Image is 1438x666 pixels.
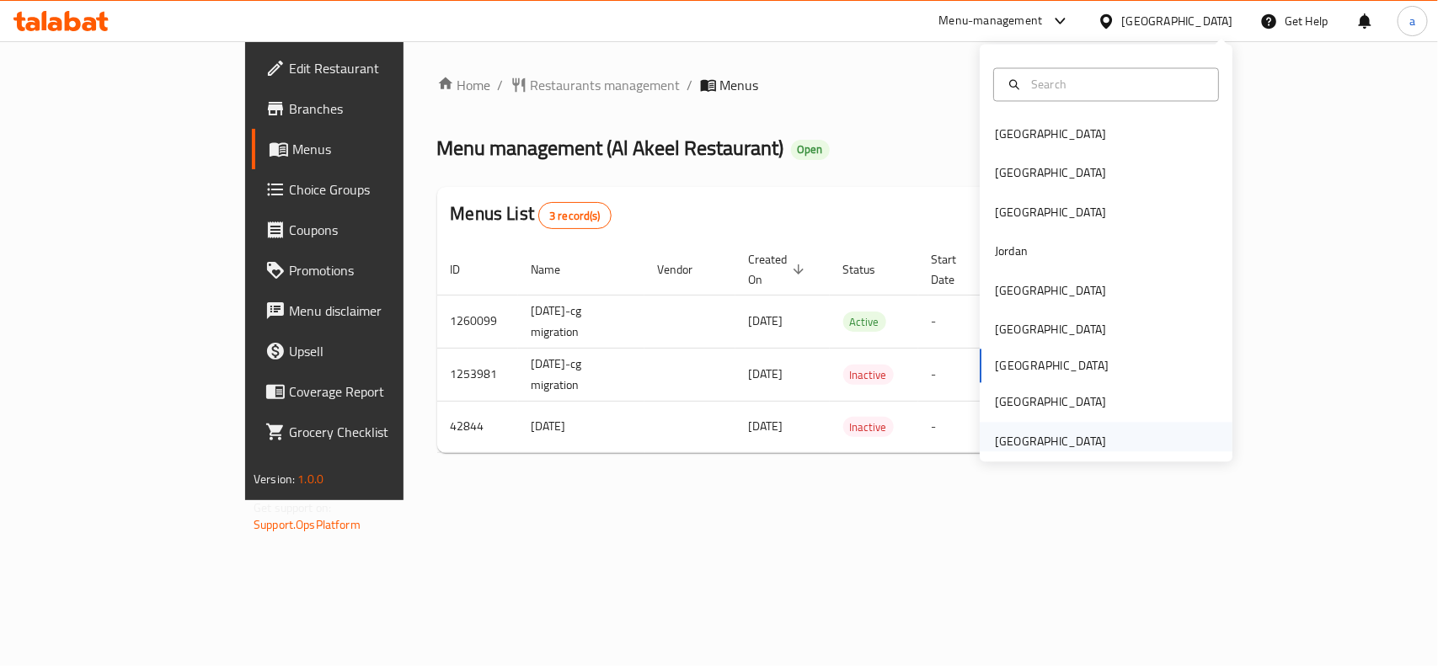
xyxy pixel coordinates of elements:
div: Inactive [843,365,894,385]
span: 1.0.0 [297,468,323,490]
a: Choice Groups [252,169,485,210]
div: [GEOGRAPHIC_DATA] [995,393,1106,412]
span: Menu disclaimer [289,301,472,321]
a: Coupons [252,210,485,250]
a: Restaurants management [511,75,681,95]
span: Restaurants management [531,75,681,95]
span: Name [532,259,583,280]
span: Upsell [289,341,472,361]
div: Total records count [538,202,612,229]
div: Inactive [843,417,894,437]
span: [DATE] [749,415,783,437]
div: [GEOGRAPHIC_DATA] [995,203,1106,221]
span: Open [791,142,830,157]
div: Open [791,140,830,160]
a: Support.OpsPlatform [254,514,361,535]
a: Grocery Checklist [252,412,485,452]
a: Upsell [252,331,485,371]
div: [GEOGRAPHIC_DATA] [1122,12,1233,30]
span: Vendor [658,259,715,280]
div: [GEOGRAPHIC_DATA] [995,321,1106,339]
span: Choice Groups [289,179,472,200]
span: Status [843,259,898,280]
a: Menus [252,129,485,169]
span: ID [451,259,483,280]
li: / [498,75,504,95]
a: Edit Restaurant [252,48,485,88]
div: Menu-management [939,11,1043,31]
div: [GEOGRAPHIC_DATA] [995,281,1106,300]
a: Promotions [252,250,485,290]
td: - [918,401,999,452]
div: [GEOGRAPHIC_DATA] [995,432,1106,450]
span: Grocery Checklist [289,422,472,442]
nav: breadcrumb [437,75,1159,95]
span: Menus [720,75,759,95]
h2: Menus List [451,201,612,229]
li: / [687,75,693,95]
div: Jordan [995,242,1028,261]
span: Get support on: [254,497,331,519]
span: Edit Restaurant [289,58,472,78]
div: [GEOGRAPHIC_DATA] [995,125,1106,144]
span: 3 record(s) [539,208,611,224]
td: [DATE]-cg migration [518,295,644,348]
table: enhanced table [437,244,1275,453]
span: Inactive [843,418,894,437]
span: Menu management ( Al Akeel Restaurant ) [437,129,784,167]
input: Search [1024,75,1208,93]
a: Branches [252,88,485,129]
span: [DATE] [749,363,783,385]
td: [DATE] [518,401,644,452]
a: Coverage Report [252,371,485,412]
td: [DATE]-cg migration [518,348,644,401]
span: Coupons [289,220,472,240]
span: Version: [254,468,295,490]
span: Promotions [289,260,472,280]
span: Coverage Report [289,381,472,402]
span: Inactive [843,365,894,385]
div: [GEOGRAPHIC_DATA] [995,164,1106,183]
td: - [918,295,999,348]
span: [DATE] [749,310,783,332]
span: Created On [749,249,810,290]
span: Menus [292,139,472,159]
span: a [1409,12,1415,30]
a: Menu disclaimer [252,290,485,331]
td: - [918,348,999,401]
span: Branches [289,99,472,119]
span: Start Date [932,249,979,290]
span: Active [843,312,886,332]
